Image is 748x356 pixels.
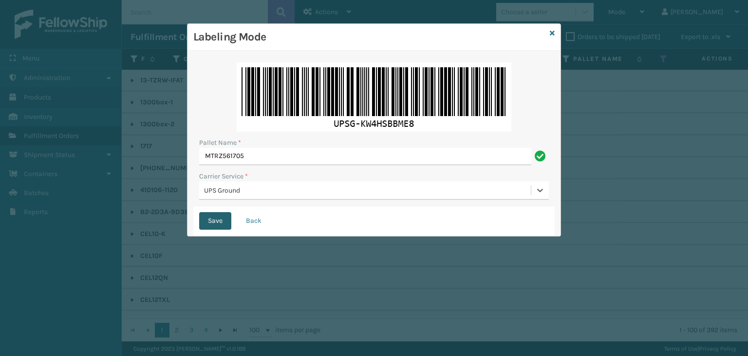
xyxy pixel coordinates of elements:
h3: Labeling Mode [193,30,546,44]
label: Pallet Name [199,138,241,148]
button: Save [199,212,231,230]
img: 9E+TIPAAAABklEQVQDAJlY3VvcqolmAAAAAElFTkSuQmCC [237,62,511,132]
div: UPS Ground [204,185,532,196]
button: Back [237,212,270,230]
label: Carrier Service [199,171,248,181]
